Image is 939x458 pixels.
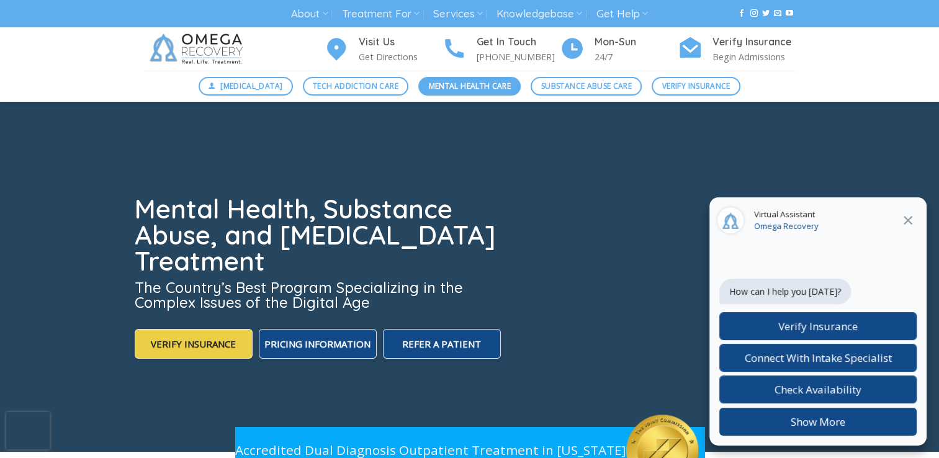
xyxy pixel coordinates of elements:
a: Get In Touch [PHONE_NUMBER] [442,34,560,65]
a: Services [433,2,482,25]
h4: Visit Us [359,34,442,50]
a: [MEDICAL_DATA] [199,77,293,96]
span: [MEDICAL_DATA] [220,80,282,92]
a: Follow on Facebook [738,9,745,18]
h1: Mental Health, Substance Abuse, and [MEDICAL_DATA] Treatment [135,196,503,274]
h3: The Country’s Best Program Specializing in the Complex Issues of the Digital Age [135,280,503,310]
a: Follow on Twitter [762,9,770,18]
span: Verify Insurance [662,80,730,92]
a: Follow on Instagram [750,9,757,18]
p: [PHONE_NUMBER] [477,50,560,64]
a: Verify Insurance [652,77,740,96]
a: Treatment For [342,2,420,25]
a: Send us an email [774,9,781,18]
span: Tech Addiction Care [313,80,398,92]
a: Get Help [596,2,648,25]
p: Get Directions [359,50,442,64]
h4: Mon-Sun [595,34,678,50]
img: Omega Recovery [144,27,253,71]
h4: Verify Insurance [712,34,796,50]
a: Knowledgebase [496,2,582,25]
a: Mental Health Care [418,77,521,96]
a: Substance Abuse Care [531,77,642,96]
h4: Get In Touch [477,34,560,50]
a: Visit Us Get Directions [324,34,442,65]
span: Mental Health Care [429,80,511,92]
a: About [291,2,328,25]
p: Begin Admissions [712,50,796,64]
a: Verify Insurance Begin Admissions [678,34,796,65]
p: 24/7 [595,50,678,64]
a: Follow on YouTube [786,9,793,18]
a: Tech Addiction Care [303,77,409,96]
span: Substance Abuse Care [541,80,632,92]
iframe: reCAPTCHA [6,412,50,449]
